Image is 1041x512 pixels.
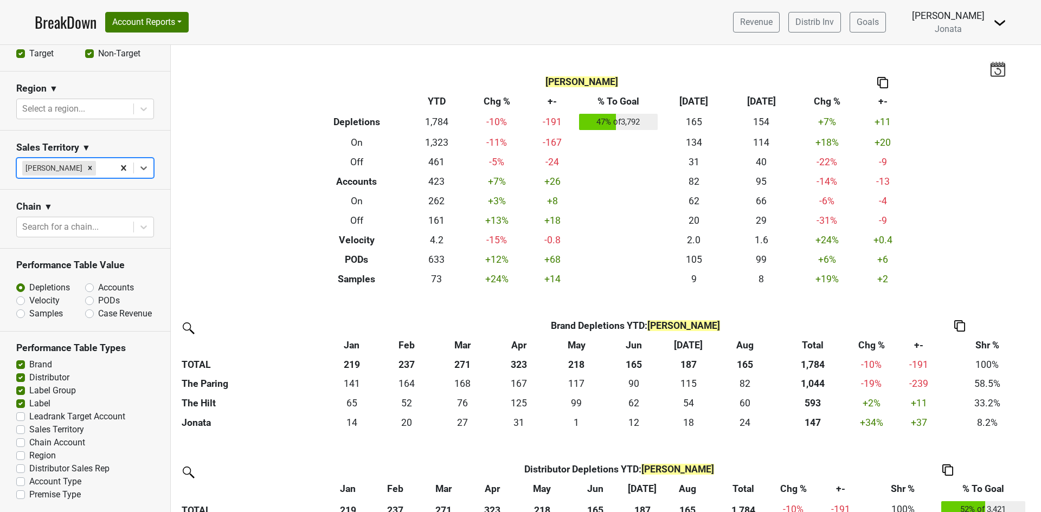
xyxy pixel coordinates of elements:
td: 9 [660,269,728,289]
img: Copy to clipboard [942,464,953,476]
td: +6 % [795,250,859,269]
label: Velocity [29,294,60,307]
th: Mar: activate to sort column ascending [434,335,492,355]
div: 125 [494,396,544,410]
th: 147.193 [774,413,851,433]
td: +18 % [795,133,859,152]
div: 24 [718,416,771,430]
th: 1044.064 [774,374,851,394]
th: Brand Depletions YTD : [379,316,891,335]
td: 13.92 [324,413,379,433]
td: 62.09 [607,394,661,413]
td: -4 [859,191,907,211]
td: +2 [859,269,907,289]
th: Off [305,152,408,172]
td: 105 [660,250,728,269]
th: Jan: activate to sort column ascending [324,479,371,499]
td: 166.659 [491,374,546,394]
th: 1,784 [774,355,851,374]
th: 219 [324,355,379,374]
label: Sales Territory [29,423,84,436]
td: 154 [728,111,795,133]
td: -14 % [795,172,859,191]
th: +- [859,92,907,111]
td: -22 % [795,152,859,172]
td: 262 [408,191,465,211]
th: 187 [661,355,716,374]
td: +0.4 [859,230,907,250]
td: 140.837 [324,374,379,394]
td: 52.167 [379,394,434,413]
th: Total: activate to sort column ascending [713,479,774,499]
th: Shr %: activate to sort column ascending [946,335,1028,355]
div: +37 [894,416,944,430]
td: +20 [859,133,907,152]
td: +18 [529,211,577,230]
td: 75.919 [434,394,492,413]
th: Aug: activate to sort column ascending [663,479,713,499]
div: 54 [664,396,714,410]
h3: Chain [16,201,41,212]
th: On [305,133,408,152]
td: 26.844 [434,413,492,433]
th: Off [305,211,408,230]
label: Samples [29,307,63,320]
img: Copy to clipboard [877,77,888,88]
div: -239 [894,377,944,391]
span: ▼ [44,200,53,213]
div: +11 [894,396,944,410]
th: Apr: activate to sort column ascending [491,335,546,355]
div: 147 [776,416,849,430]
div: 115 [664,377,714,391]
th: [DATE] [660,92,728,111]
th: Accounts [305,172,408,191]
td: 30.75 [491,413,546,433]
th: Jonata [179,413,324,433]
td: 100% [946,355,1028,374]
th: May: activate to sort column ascending [546,335,607,355]
td: 1,323 [408,133,465,152]
td: -167 [529,133,577,152]
div: 62 [609,396,659,410]
td: 23.673 [716,413,774,433]
th: Feb: activate to sort column ascending [379,335,434,355]
td: -15 % [465,230,529,250]
td: 20.417 [379,413,434,433]
div: 90 [609,377,659,391]
div: 60 [718,396,771,410]
label: Premise Type [29,488,81,501]
div: 82 [718,377,771,391]
th: Chg % [465,92,529,111]
div: 117 [549,377,604,391]
div: 27 [436,416,489,430]
h3: Region [16,83,47,94]
div: 18 [664,416,714,430]
div: [PERSON_NAME] [912,9,985,23]
a: Goals [850,12,886,33]
td: 82 [660,172,728,191]
td: 1.167 [546,413,607,433]
td: 633 [408,250,465,269]
td: 1,784 [408,111,465,133]
img: last_updated_date [989,61,1006,76]
td: -9 [859,211,907,230]
th: Chg %: activate to sort column ascending [773,479,813,499]
img: Copy to clipboard [954,320,965,332]
label: Target [29,47,54,60]
td: 8 [728,269,795,289]
a: BreakDown [35,11,97,34]
div: 167 [494,377,544,391]
td: 53.668 [661,394,716,413]
td: -6 % [795,191,859,211]
td: 461 [408,152,465,172]
img: Dropdown Menu [993,16,1006,29]
span: [PERSON_NAME] [545,76,618,87]
div: 164 [382,377,432,391]
th: 165 [716,355,774,374]
span: [PERSON_NAME] [641,464,714,475]
th: Chg %: activate to sort column ascending [851,335,891,355]
div: 20 [382,416,432,430]
td: +2 % [851,394,891,413]
th: Shr %: activate to sort column ascending [868,479,939,499]
th: Apr: activate to sort column ascending [468,479,516,499]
